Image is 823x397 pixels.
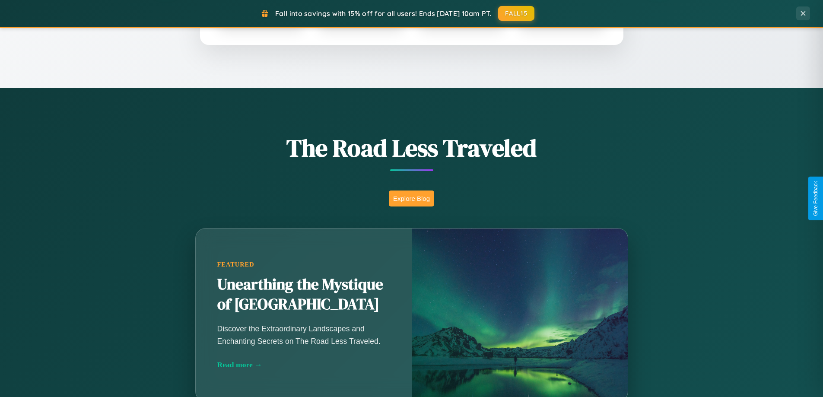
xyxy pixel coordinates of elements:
span: Fall into savings with 15% off for all users! Ends [DATE] 10am PT. [275,9,492,18]
h1: The Road Less Traveled [153,131,671,165]
button: FALL15 [498,6,534,21]
div: Featured [217,261,390,268]
div: Read more → [217,360,390,369]
button: Explore Blog [389,191,434,206]
p: Discover the Extraordinary Landscapes and Enchanting Secrets on The Road Less Traveled. [217,323,390,347]
div: Give Feedback [813,181,819,216]
h2: Unearthing the Mystique of [GEOGRAPHIC_DATA] [217,275,390,314]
